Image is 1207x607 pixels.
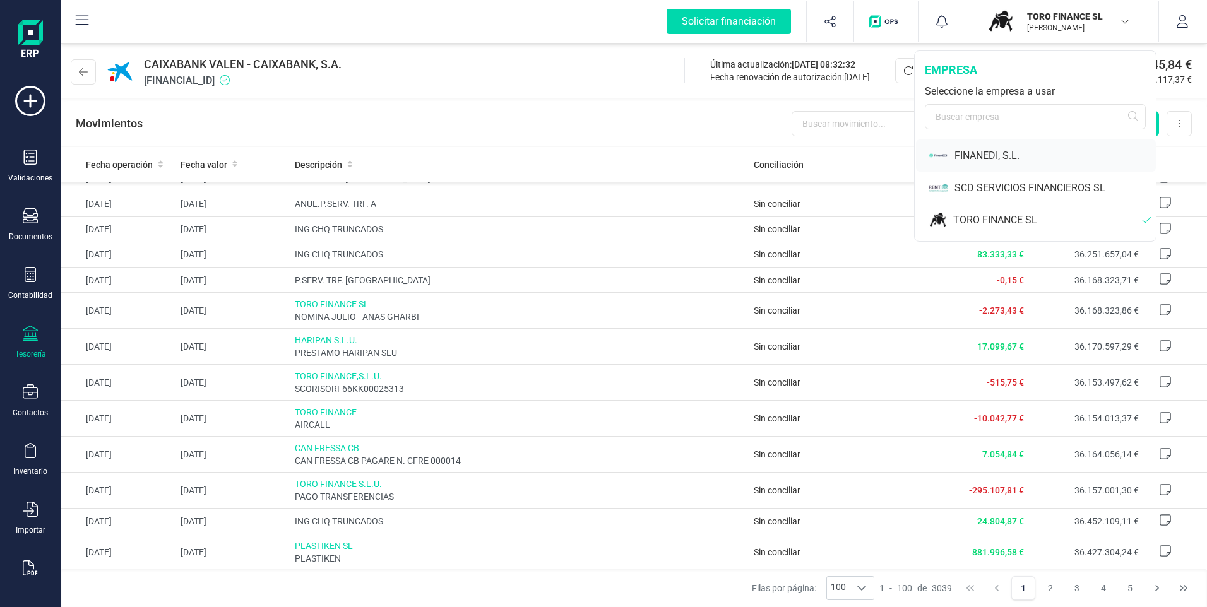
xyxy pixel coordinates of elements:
[954,148,1156,163] div: FINANEDI, S.L.
[997,275,1024,285] span: -0,15 €
[979,305,1024,315] span: -2.273,43 €
[61,191,175,216] td: [DATE]
[792,59,855,69] span: [DATE] 08:32:32
[61,293,175,329] td: [DATE]
[710,58,870,71] div: Última actualización:
[61,268,175,293] td: [DATE]
[175,473,290,509] td: [DATE]
[958,576,982,600] button: First Page
[667,9,791,34] div: Solicitar financiación
[8,290,52,300] div: Contabilidad
[754,174,800,184] span: Sin conciliar
[754,485,800,495] span: Sin conciliar
[752,576,874,600] div: Filas por página:
[295,442,743,454] span: CAN FRESSA CB
[754,305,800,315] span: Sin conciliar
[61,534,175,570] td: [DATE]
[974,413,1024,423] span: -10.042,77 €
[982,1,1143,42] button: TOTORO FINANCE SL[PERSON_NAME]
[175,365,290,401] td: [DATE]
[295,490,743,503] span: PAGO TRANSFERENCIAS
[651,1,806,42] button: Solicitar financiación
[754,449,800,459] span: Sin conciliar
[1029,509,1144,534] td: 36.452.109,11 €
[754,199,800,209] span: Sin conciliar
[295,334,743,346] span: HARIPAN S.L.U.
[982,449,1024,459] span: 7.054,84 €
[86,158,153,171] span: Fecha operación
[295,310,743,323] span: NOMINA JULIO - ANAS GHARBI
[827,577,850,599] span: 100
[9,232,52,242] div: Documentos
[175,242,290,267] td: [DATE]
[897,582,912,594] span: 100
[295,298,743,310] span: TORO FINANCE SL
[295,274,743,286] span: P.SERV. TRF. [GEOGRAPHIC_DATA]
[1145,576,1169,600] button: Next Page
[987,377,1024,387] span: -515,75 €
[1027,10,1128,23] p: TORO FINANCE SL
[879,582,952,594] div: -
[1011,576,1035,600] button: Page 1
[754,341,800,351] span: Sin conciliar
[61,329,175,365] td: [DATE]
[144,73,342,88] span: [FINANCIAL_ID]
[954,180,1156,196] div: SCD SERVICIOS FINANCIEROS SL
[175,534,290,570] td: [DATE]
[869,15,903,28] img: Logo de OPS
[925,104,1146,129] input: Buscar empresa
[1065,576,1089,600] button: Page 3
[295,158,342,171] span: Descripción
[985,576,1009,600] button: Previous Page
[792,111,973,136] input: Buscar movimiento...
[1091,576,1115,600] button: Page 4
[295,552,743,565] span: PLASTIKEN
[175,437,290,473] td: [DATE]
[895,58,969,83] button: Actualizar
[13,408,48,418] div: Contactos
[13,466,47,476] div: Inventario
[295,539,743,552] span: PLASTIKEN SL
[710,71,870,83] div: Fecha renovación de autorización:
[1029,365,1144,401] td: 36.153.497,62 €
[1038,576,1062,600] button: Page 2
[295,346,743,359] span: PRESTAMO HARIPAN SLU
[1029,329,1144,365] td: 36.170.597,29 €
[175,293,290,329] td: [DATE]
[175,509,290,534] td: [DATE]
[295,454,743,467] span: CAN FRESSA CB PAGARE N. CFRE 000014
[295,382,743,395] span: SCORISORF66KK00025313
[61,242,175,267] td: [DATE]
[987,8,1014,35] img: TO
[754,249,800,259] span: Sin conciliar
[1118,576,1142,600] button: Page 5
[929,144,948,167] img: FI
[61,437,175,473] td: [DATE]
[1172,576,1196,600] button: Last Page
[1029,473,1144,509] td: 36.157.001,30 €
[925,84,1146,99] div: Seleccione la empresa a usar
[181,158,227,171] span: Fecha valor
[862,1,910,42] button: Logo de OPS
[925,61,1146,79] div: empresa
[1029,242,1144,267] td: 36.251.657,04 €
[175,268,290,293] td: [DATE]
[144,56,342,73] span: CAIXABANK VALEN - CAIXABANK, S.A.
[8,173,52,183] div: Validaciones
[1029,268,1144,293] td: 36.168.323,71 €
[977,249,1024,259] span: 83.333,33 €
[295,418,743,431] span: AIRCALL
[917,582,927,594] span: de
[972,547,1024,557] span: 881.996,58 €
[175,191,290,216] td: [DATE]
[754,224,800,234] span: Sin conciliar
[16,525,45,535] div: Importar
[929,177,948,199] img: SC
[1029,534,1144,570] td: 36.427.304,24 €
[1127,73,1192,86] span: 36.345.117,37 €
[295,197,743,210] span: ANUL.P.SERV. TRF. A
[754,413,800,423] span: Sin conciliar
[1029,293,1144,329] td: 36.168.323,86 €
[295,515,743,527] span: ING CHQ TRUNCADOS
[76,115,143,133] p: Movimientos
